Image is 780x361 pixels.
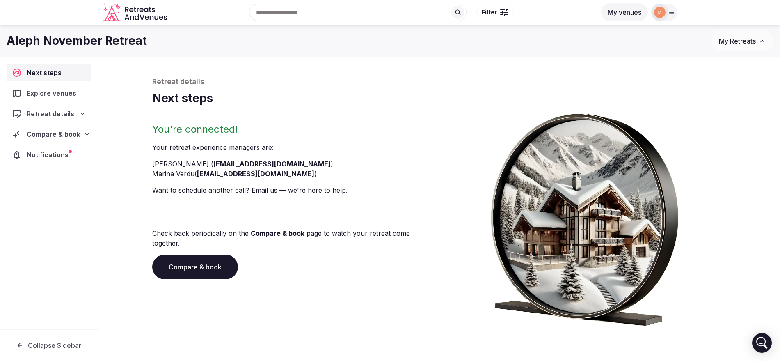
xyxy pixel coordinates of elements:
[752,333,772,353] div: Open Intercom Messenger
[103,3,169,22] svg: Retreats and Venues company logo
[152,169,436,179] li: Marina Verdu ( )
[152,185,436,195] p: Want to schedule another call? Email us — we're here to help.
[476,106,694,326] img: Winter chalet retreat in picture frame
[152,228,436,248] p: Check back periodically on the page to watch your retreat come together.
[152,90,727,106] h1: Next steps
[476,5,514,20] button: Filter
[27,88,80,98] span: Explore venues
[654,7,666,18] img: marina
[27,150,72,160] span: Notifications
[197,170,314,178] a: [EMAIL_ADDRESS][DOMAIN_NAME]
[7,64,91,81] a: Next steps
[7,33,147,49] h1: Aleph November Retreat
[7,336,91,354] button: Collapse Sidebar
[719,37,756,45] span: My Retreats
[213,160,331,168] a: [EMAIL_ADDRESS][DOMAIN_NAME]
[28,341,81,350] span: Collapse Sidebar
[27,68,65,78] span: Next steps
[152,77,727,87] p: Retreat details
[251,229,304,237] a: Compare & book
[601,3,648,21] button: My venues
[601,8,648,16] a: My venues
[152,123,436,136] h2: You're connected!
[27,129,80,139] span: Compare & book
[7,146,91,163] a: Notifications
[152,143,436,152] p: Your retreat experience manager s are :
[7,85,91,102] a: Explore venues
[27,109,74,119] span: Retreat details
[152,159,436,169] li: [PERSON_NAME] ( )
[711,31,773,51] button: My Retreats
[103,3,169,22] a: Visit the homepage
[482,8,497,16] span: Filter
[152,255,238,279] a: Compare & book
